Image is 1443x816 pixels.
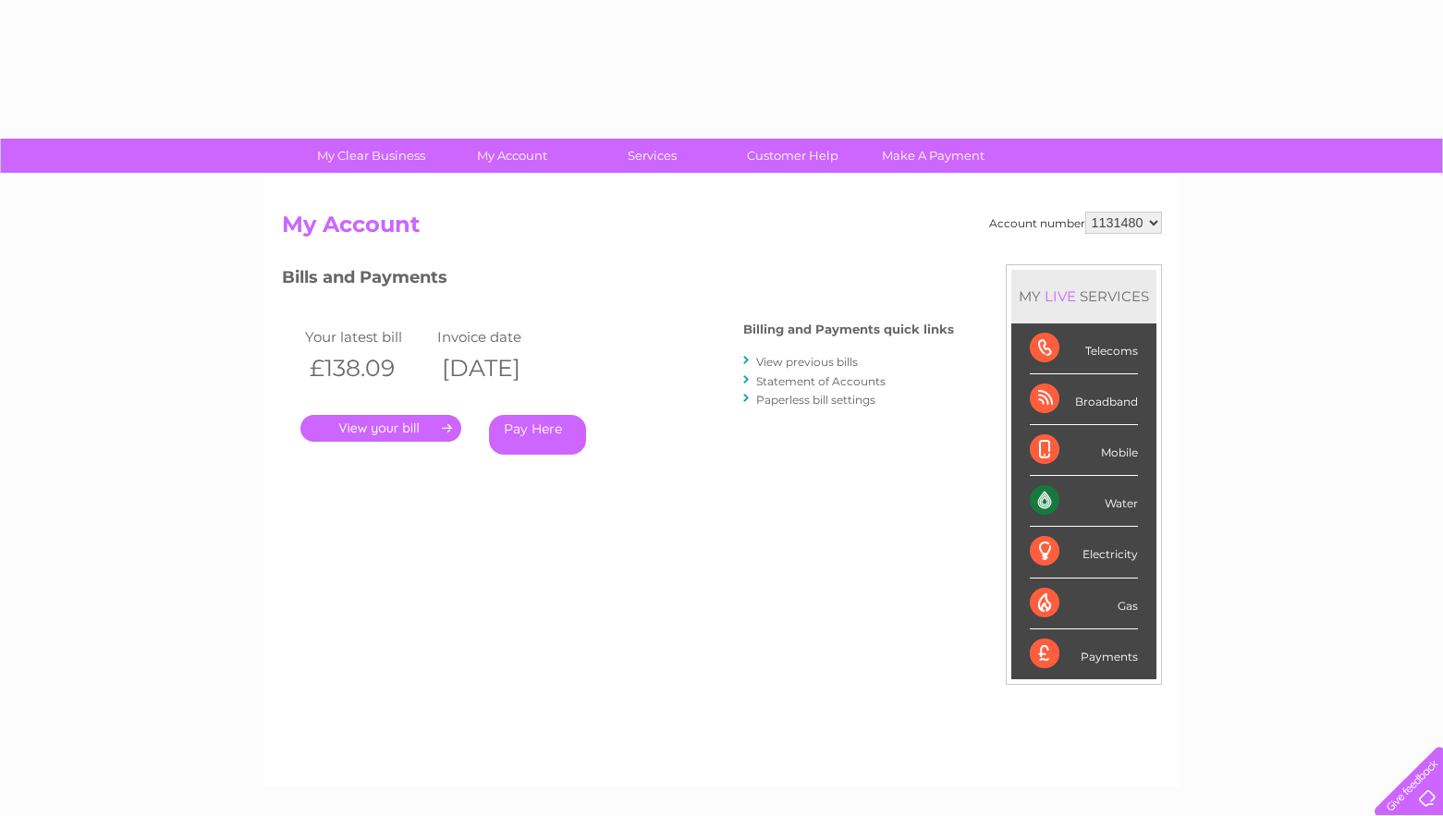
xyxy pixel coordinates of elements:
td: Invoice date [433,324,566,349]
h4: Billing and Payments quick links [743,323,954,336]
a: My Clear Business [295,139,447,173]
th: [DATE] [433,349,566,387]
div: MY SERVICES [1011,270,1156,323]
div: Account number [989,212,1162,234]
div: Broadband [1030,374,1138,425]
a: Statement of Accounts [756,374,886,388]
th: £138.09 [300,349,434,387]
a: Customer Help [716,139,869,173]
div: Water [1030,476,1138,527]
a: Paperless bill settings [756,393,875,407]
h3: Bills and Payments [282,264,954,297]
h2: My Account [282,212,1162,247]
a: Services [576,139,728,173]
div: LIVE [1041,287,1080,305]
td: Your latest bill [300,324,434,349]
div: Mobile [1030,425,1138,476]
a: . [300,415,461,442]
div: Gas [1030,579,1138,629]
a: Pay Here [489,415,586,455]
a: Make A Payment [857,139,1009,173]
div: Payments [1030,629,1138,679]
a: My Account [435,139,588,173]
div: Telecoms [1030,323,1138,374]
div: Electricity [1030,527,1138,578]
a: View previous bills [756,355,858,369]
